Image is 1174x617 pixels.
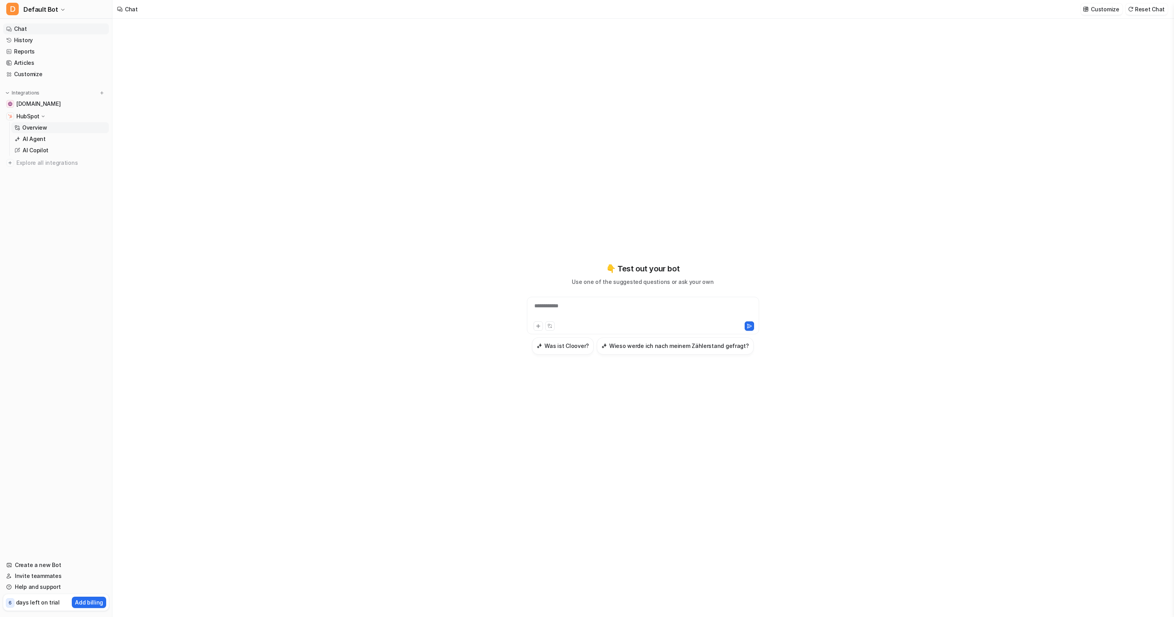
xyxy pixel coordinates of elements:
[609,342,749,350] h3: Wieso werde ich nach meinem Zählerstand gefragt?
[3,581,109,592] a: Help and support
[1126,4,1168,15] button: Reset Chat
[125,5,138,13] div: Chat
[3,89,42,97] button: Integrations
[72,597,106,608] button: Add billing
[23,146,48,154] p: AI Copilot
[9,599,12,606] p: 6
[12,90,39,96] p: Integrations
[3,46,109,57] a: Reports
[11,122,109,133] a: Overview
[3,560,109,571] a: Create a new Bot
[99,90,105,96] img: menu_add.svg
[1081,4,1122,15] button: Customize
[3,157,109,168] a: Explore all integrations
[3,69,109,80] a: Customize
[75,598,103,606] p: Add billing
[537,343,542,349] img: Was ist Cloover?
[601,343,607,349] img: Wieso werde ich nach meinem Zählerstand gefragt?
[16,112,39,120] p: HubSpot
[16,598,60,606] p: days left on trial
[16,100,60,108] span: [DOMAIN_NAME]
[597,337,754,355] button: Wieso werde ich nach meinem Zählerstand gefragt?Wieso werde ich nach meinem Zählerstand gefragt?
[23,4,58,15] span: Default Bot
[606,263,679,275] p: 👇 Test out your bot
[11,134,109,144] a: AI Agent
[16,157,106,169] span: Explore all integrations
[8,102,12,106] img: help.cloover.co
[11,145,109,156] a: AI Copilot
[6,159,14,167] img: explore all integrations
[3,57,109,68] a: Articles
[3,23,109,34] a: Chat
[3,571,109,581] a: Invite teammates
[572,278,713,286] p: Use one of the suggested questions or ask your own
[5,90,10,96] img: expand menu
[1083,6,1089,12] img: customize
[6,3,19,15] span: D
[532,337,594,355] button: Was ist Cloover?Was ist Cloover?
[544,342,589,350] h3: Was ist Cloover?
[8,114,12,119] img: HubSpot
[1091,5,1119,13] p: Customize
[22,124,47,132] p: Overview
[23,135,46,143] p: AI Agent
[1128,6,1133,12] img: reset
[3,35,109,46] a: History
[3,98,109,109] a: help.cloover.co[DOMAIN_NAME]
